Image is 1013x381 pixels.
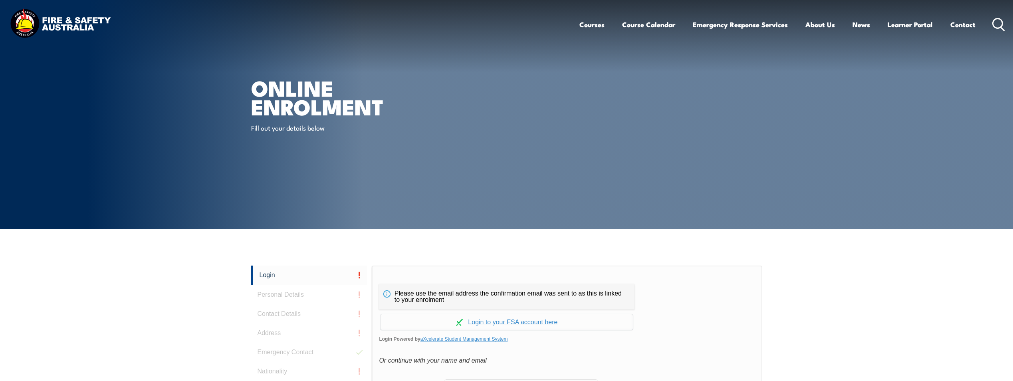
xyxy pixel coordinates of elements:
[420,336,508,342] a: aXcelerate Student Management System
[950,14,975,35] a: Contact
[888,14,933,35] a: Learner Portal
[251,78,448,115] h1: Online Enrolment
[379,284,634,310] div: Please use the email address the confirmation email was sent to as this is linked to your enrolment
[456,319,463,326] img: Log in withaxcelerate
[379,333,755,345] span: Login Powered by
[693,14,788,35] a: Emergency Response Services
[852,14,870,35] a: News
[379,355,755,367] div: Or continue with your name and email
[622,14,675,35] a: Course Calendar
[805,14,835,35] a: About Us
[251,266,368,285] a: Login
[251,123,397,132] p: Fill out your details below
[579,14,605,35] a: Courses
